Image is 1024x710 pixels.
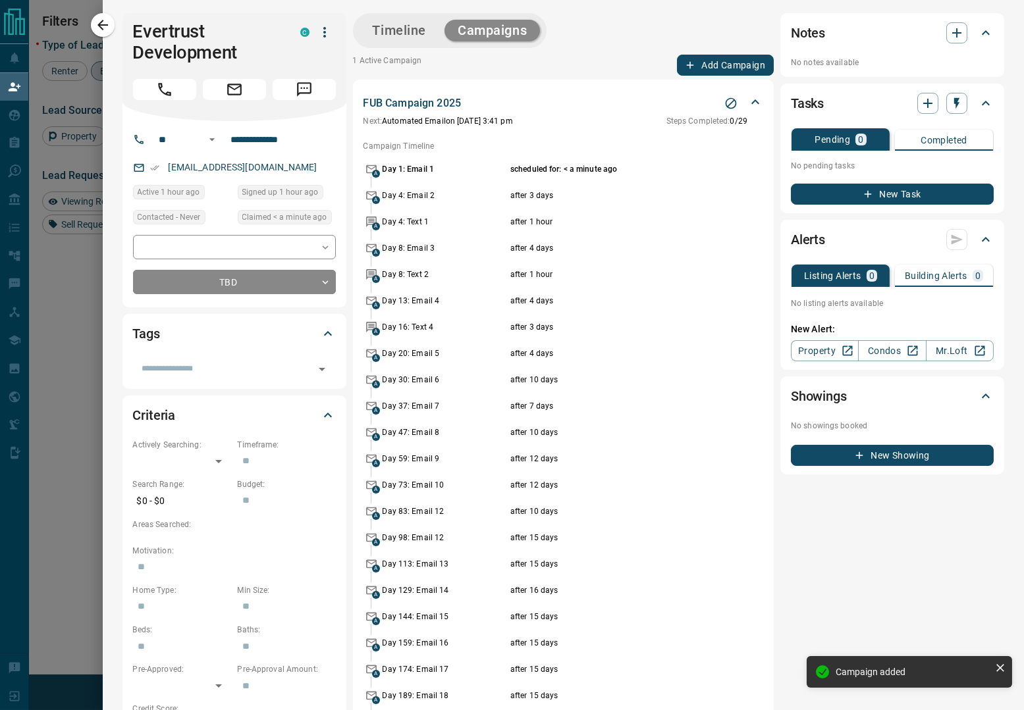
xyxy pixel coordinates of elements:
p: Pre-Approved: [133,663,231,675]
p: Campaign Timeline [364,140,764,152]
p: Actively Searching: [133,439,231,451]
svg: Email Verified [150,163,159,172]
p: Day 30: Email 6 [383,374,508,386]
p: Day 16: Text 4 [383,321,508,333]
p: Timeframe: [238,439,336,451]
div: Alerts [791,224,994,255]
div: Tasks [791,88,994,119]
span: Message [273,79,336,100]
span: A [372,380,380,388]
button: New Task [791,184,994,205]
div: Tue Oct 14 2025 [238,210,336,228]
h2: Tags [133,323,160,344]
button: New Showing [791,445,994,466]
div: Tue Oct 14 2025 [238,185,336,203]
p: New Alert: [791,322,994,336]
span: Email [203,79,266,100]
p: Day 13: Email 4 [383,295,508,307]
span: A [372,196,380,204]
button: Stop Campaign [721,93,741,113]
p: after 15 days [510,532,718,544]
p: after 12 days [510,479,718,491]
p: Budget: [238,478,336,490]
h2: Notes [791,22,825,43]
p: scheduled for: < a minute ago [510,163,718,175]
p: Listing Alerts [804,271,861,280]
p: No listing alerts available [791,297,994,309]
p: Day 59: Email 9 [383,453,508,465]
p: 0 [869,271,875,280]
p: after 7 days [510,400,718,412]
p: Search Range: [133,478,231,490]
p: after 1 hour [510,216,718,228]
span: A [372,301,380,309]
p: after 3 days [510,321,718,333]
p: 0 / 29 [666,115,747,127]
span: A [372,696,380,704]
p: $0 - $0 [133,490,231,512]
p: after 12 days [510,453,718,465]
p: Day 129: Email 14 [383,584,508,596]
h2: Criteria [133,405,176,426]
div: Tags [133,318,336,349]
span: Signed up 1 hour ago [242,186,319,199]
p: Motivation: [133,545,336,557]
span: A [372,512,380,520]
p: Day 174: Email 17 [383,663,508,675]
h2: Alerts [791,229,825,250]
span: A [372,328,380,336]
p: after 4 days [510,347,718,359]
span: A [372,670,380,678]
span: Call [133,79,196,100]
span: A [372,433,380,441]
span: A [372,222,380,230]
p: Pending [815,135,850,144]
p: Home Type: [133,584,231,596]
span: A [372,565,380,572]
p: after 1 hour [510,268,718,280]
span: A [372,249,380,257]
p: Pre-Approval Amount: [238,663,336,675]
p: Min Size: [238,584,336,596]
p: after 4 days [510,242,718,254]
div: Criteria [133,399,336,431]
p: Day 113: Email 13 [383,558,508,570]
p: Day 4: Email 2 [383,190,508,201]
p: after 15 days [510,558,718,570]
p: after 15 days [510,637,718,649]
span: Steps Completed: [666,116,730,126]
p: Day 83: Email 12 [383,505,508,517]
h2: Showings [791,386,847,407]
span: A [372,459,380,467]
span: Active 1 hour ago [138,186,200,199]
p: Day 4: Text 1 [383,216,508,228]
button: Open [313,360,331,378]
p: 0 [858,135,863,144]
span: A [372,538,380,546]
p: No showings booked [791,420,994,432]
p: after 10 days [510,374,718,386]
p: after 15 days [510,611,718,622]
span: A [372,591,380,599]
button: Timeline [360,20,440,41]
p: after 3 days [510,190,718,201]
p: Day 73: Email 10 [383,479,508,491]
a: Condos [858,340,926,361]
p: Day 8: Text 2 [383,268,508,280]
p: Day 37: Email 7 [383,400,508,412]
h2: Tasks [791,93,824,114]
p: Building Alerts [905,271,967,280]
p: after 16 days [510,584,718,596]
p: 1 Active Campaign [353,55,422,76]
div: Tue Oct 14 2025 [133,185,231,203]
span: Claimed < a minute ago [242,211,327,224]
span: A [372,486,380,494]
div: FUB Campaign 2025Stop CampaignNext:Automated Emailon [DATE] 3:41 pmSteps Completed:0/29 [364,93,764,130]
p: Baths: [238,624,336,636]
p: Day 47: Email 8 [383,426,508,438]
span: Next: [364,116,383,126]
span: A [372,407,380,415]
p: after 4 days [510,295,718,307]
p: Day 144: Email 15 [383,611,508,622]
span: A [372,170,380,178]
